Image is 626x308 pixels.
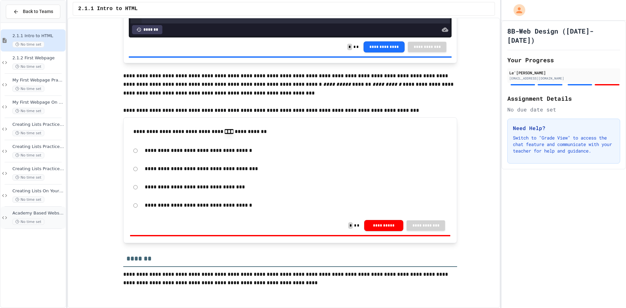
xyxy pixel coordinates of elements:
span: Creating Lists Practice Assignment 3 [12,166,64,172]
span: Creating Lists On Your Own Assignment [12,188,64,194]
span: Creating Lists Practice Assignment 2 [12,144,64,150]
span: No time set [12,219,44,225]
span: Back to Teams [23,8,53,15]
span: 2.1.1 Intro to HTML [78,5,138,13]
span: No time set [12,152,44,158]
div: No due date set [507,106,620,113]
span: No time set [12,197,44,203]
span: My First Webpage On Your Own Asssignment [12,100,64,105]
h2: Your Progress [507,55,620,65]
span: No time set [12,64,44,70]
div: My Account [507,3,527,18]
span: No time set [12,108,44,114]
span: Creating Lists Practice Assignment 1 [12,122,64,127]
span: No time set [12,130,44,136]
span: No time set [12,86,44,92]
p: Switch to "Grade View" to access the chat feature and communicate with your teacher for help and ... [513,135,615,154]
span: 2.1.2 First Webpage [12,55,64,61]
h3: Need Help? [513,124,615,132]
h2: Assignment Details [507,94,620,103]
div: [EMAIL_ADDRESS][DOMAIN_NAME] [509,76,618,81]
div: Le'[PERSON_NAME] [509,70,618,76]
span: Academy Based Website Assignment [12,211,64,216]
span: 2.1.1 Intro to HTML [12,33,64,39]
h1: 8B-Web Design ([DATE]-[DATE]) [507,26,620,45]
span: No time set [12,41,44,48]
span: My First Webpage Practice with Tags [12,78,64,83]
span: No time set [12,174,44,181]
button: Back to Teams [6,5,60,19]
